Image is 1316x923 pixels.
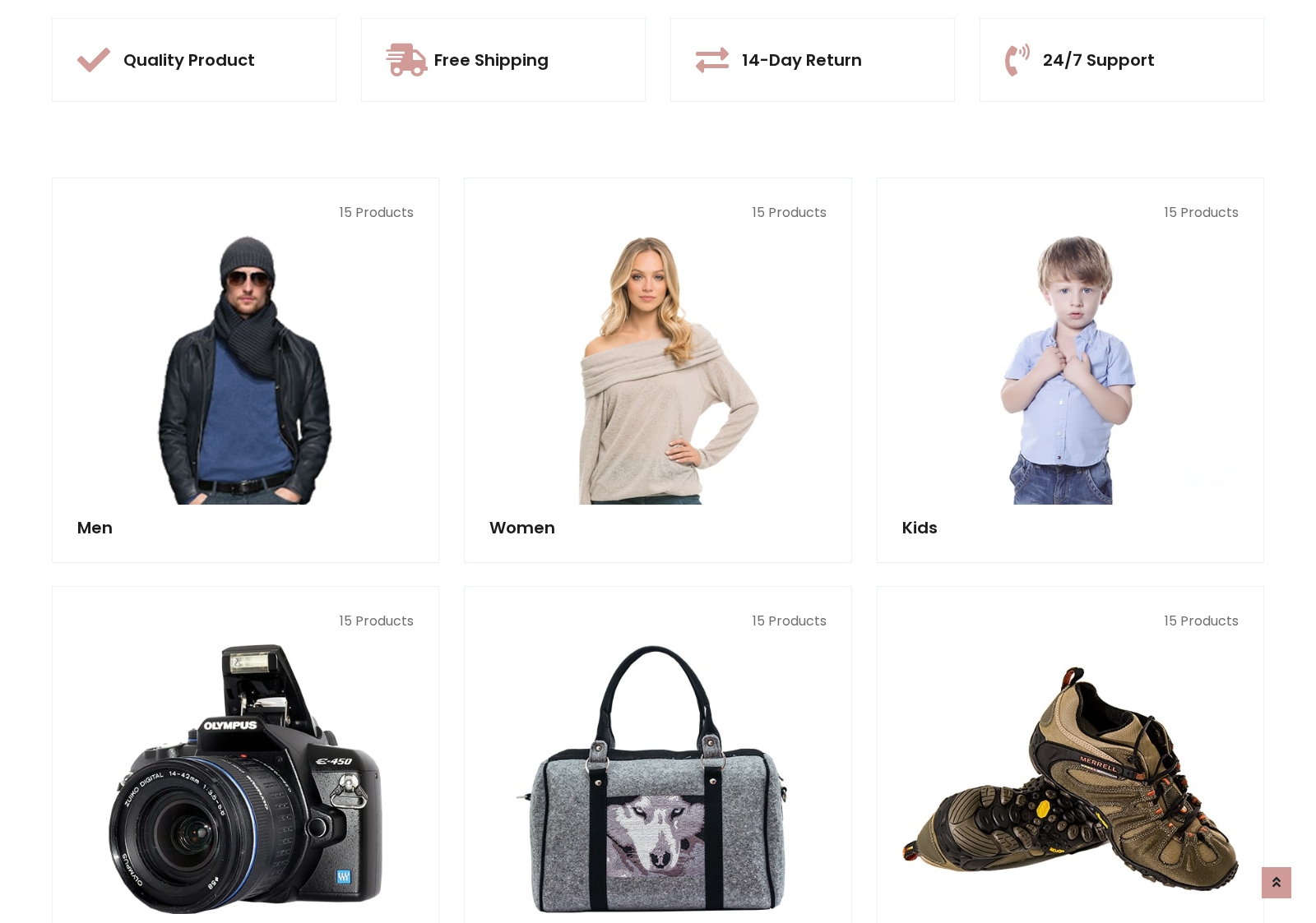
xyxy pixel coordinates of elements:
[902,518,1239,538] h5: Kids
[742,50,862,70] h5: 14-Day Return
[1043,50,1155,70] h5: 24/7 Support
[77,611,414,631] p: 15 Products
[902,203,1239,223] p: 15 Products
[902,611,1239,631] p: 15 Products
[489,203,826,223] p: 15 Products
[123,50,255,70] h5: Quality Product
[434,50,549,70] h5: Free Shipping
[77,203,414,223] p: 15 Products
[489,611,826,631] p: 15 Products
[77,518,414,538] h5: Men
[489,518,826,538] h5: Women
